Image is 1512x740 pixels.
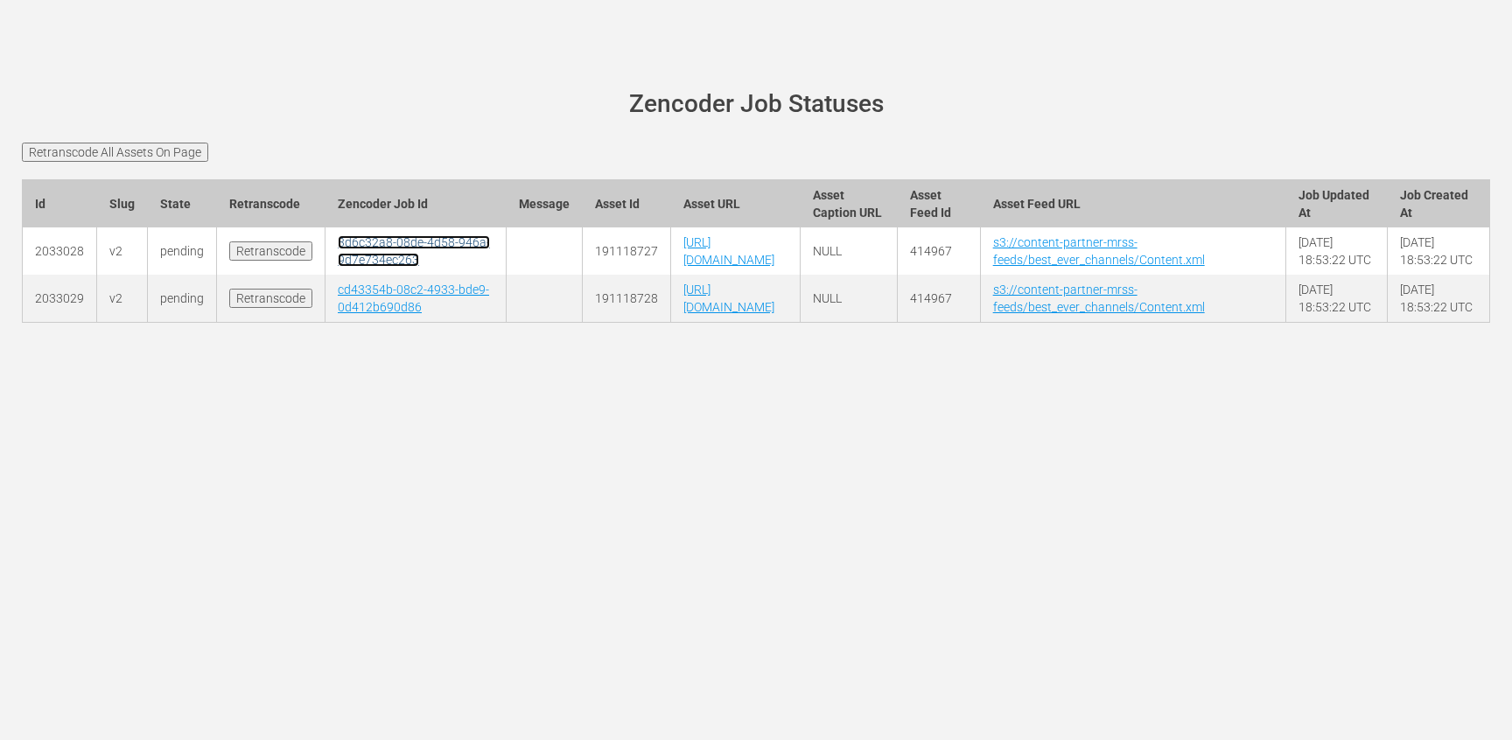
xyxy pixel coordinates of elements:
[1388,227,1490,275] td: [DATE] 18:53:22 UTC
[897,275,980,323] td: 414967
[325,179,507,227] th: Zencoder Job Id
[980,179,1285,227] th: Asset Feed URL
[1285,275,1388,323] td: [DATE] 18:53:22 UTC
[800,227,897,275] td: NULL
[338,235,490,267] a: 3d6c32a8-08de-4d58-946a-9d7e734ec263
[582,179,670,227] th: Asset Id
[670,179,800,227] th: Asset URL
[1388,275,1490,323] td: [DATE] 18:53:22 UTC
[97,275,148,323] td: v2
[148,179,217,227] th: State
[582,227,670,275] td: 191118727
[683,235,774,267] a: [URL][DOMAIN_NAME]
[22,143,208,162] input: Retranscode All Assets On Page
[1285,227,1388,275] td: [DATE] 18:53:22 UTC
[993,235,1205,267] a: s3://content-partner-mrss-feeds/best_ever_channels/Content.xml
[800,179,897,227] th: Asset Caption URL
[506,179,582,227] th: Message
[993,283,1205,314] a: s3://content-partner-mrss-feeds/best_ever_channels/Content.xml
[582,275,670,323] td: 191118728
[1388,179,1490,227] th: Job Created At
[800,275,897,323] td: NULL
[23,275,97,323] td: 2033029
[97,179,148,227] th: Slug
[897,179,980,227] th: Asset Feed Id
[148,227,217,275] td: pending
[23,179,97,227] th: Id
[217,179,325,227] th: Retranscode
[1285,179,1388,227] th: Job Updated At
[897,227,980,275] td: 414967
[23,227,97,275] td: 2033028
[97,227,148,275] td: v2
[683,283,774,314] a: [URL][DOMAIN_NAME]
[229,241,312,261] input: Retranscode
[338,283,489,314] a: cd43354b-08c2-4933-bde9-0d412b690d86
[46,91,1466,118] h1: Zencoder Job Statuses
[148,275,217,323] td: pending
[229,289,312,308] input: Retranscode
